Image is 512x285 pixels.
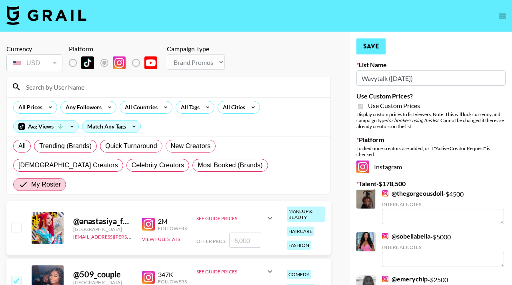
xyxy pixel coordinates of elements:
div: Instagram [356,161,506,173]
div: makeup & beauty [287,207,325,222]
div: Campaign Type [167,45,225,53]
input: 5,000 [229,233,261,248]
span: Celebrity Creators [132,161,184,170]
label: Talent - $ 178,500 [356,180,506,188]
div: @ 509_couple [73,269,132,279]
div: - $ 4500 [382,189,504,224]
div: @ anastasiya_fukkacumi [73,216,132,226]
div: Locked once creators are added, or if "Active Creator Request" is checked. [356,145,506,157]
button: View Full Stats [142,236,180,242]
input: Search by User Name [21,80,326,93]
div: Match Any Tags [82,120,140,132]
img: Instagram [382,276,388,282]
div: Internal Notes: [382,244,504,250]
a: @emerychip [382,275,428,283]
div: All Prices [14,101,44,113]
img: Instagram [382,190,388,197]
div: Currency is locked to USD [6,53,62,73]
div: haircare [287,227,314,236]
div: Display custom prices to list viewers. Note: This will lock currency and campaign type . Cannot b... [356,111,506,129]
div: See Guide Prices [196,215,265,221]
span: Trending (Brands) [39,141,92,151]
div: All Cities [218,101,247,113]
em: for bookers using this list [387,117,438,123]
button: Save [356,38,386,54]
div: 347K [158,271,187,279]
span: Most Booked (Brands) [198,161,262,170]
div: List locked to Instagram. [69,54,164,71]
div: See Guide Prices [196,262,275,281]
div: All Countries [120,101,159,113]
div: 2M [158,217,187,225]
span: Offer Price: [196,238,228,244]
label: Platform [356,136,506,144]
img: Instagram [142,218,155,231]
div: Any Followers [61,101,103,113]
img: Instagram [382,233,388,239]
img: Instagram [142,271,155,284]
div: USD [8,56,61,70]
img: Instagram [113,56,126,69]
div: Internal Notes: [382,201,504,207]
div: All Tags [176,101,201,113]
label: Use Custom Prices? [356,92,506,100]
img: TikTok [81,56,94,69]
span: My Roster [31,180,61,189]
a: @sobellabella [382,232,430,240]
div: Followers [158,279,187,285]
div: Avg Views [14,120,78,132]
div: See Guide Prices [196,209,275,228]
div: comedy [287,270,311,279]
img: Instagram [356,161,369,173]
span: Use Custom Prices [368,102,420,110]
a: @thegorgeousdoll [382,189,443,197]
span: All [18,141,26,151]
button: open drawer [494,8,510,24]
div: fashion [287,241,311,250]
div: Followers [158,225,187,231]
div: Currency [6,45,62,53]
div: [GEOGRAPHIC_DATA] [73,226,132,232]
div: Platform [69,45,164,53]
img: Grail Talent [6,6,86,25]
span: Quick Turnaround [105,141,157,151]
label: List Name [356,61,506,69]
div: - $ 5000 [382,232,504,267]
span: New Creators [171,141,211,151]
span: [DEMOGRAPHIC_DATA] Creators [18,161,118,170]
div: See Guide Prices [196,269,265,275]
a: [EMAIL_ADDRESS][PERSON_NAME][DOMAIN_NAME] [73,232,192,240]
img: YouTube [144,56,157,69]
